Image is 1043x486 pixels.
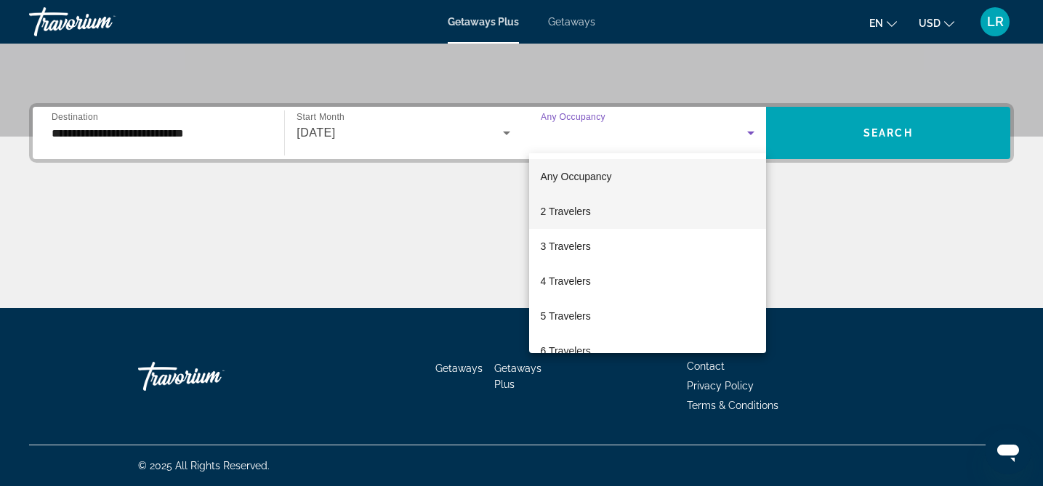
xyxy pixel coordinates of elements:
[541,171,612,182] span: Any Occupancy
[985,428,1031,474] iframe: Button to launch messaging window
[541,238,591,255] span: 3 Travelers
[541,342,591,360] span: 6 Travelers
[541,272,591,290] span: 4 Travelers
[541,307,591,325] span: 5 Travelers
[541,203,591,220] span: 2 Travelers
